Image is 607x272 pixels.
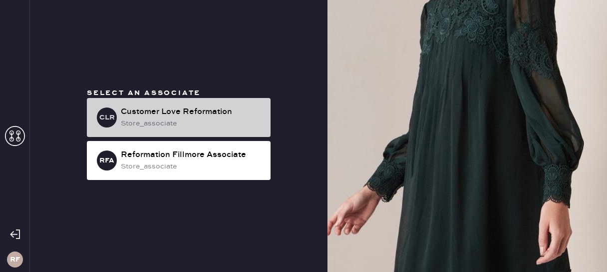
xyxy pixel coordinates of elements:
[121,118,263,129] div: store_associate
[87,88,201,97] span: Select an associate
[121,106,263,118] div: Customer Love Reformation
[99,157,114,164] h3: RFA
[10,256,20,263] h3: RF
[99,114,115,121] h3: CLR
[121,149,263,161] div: Reformation Fillmore Associate
[121,161,263,172] div: store_associate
